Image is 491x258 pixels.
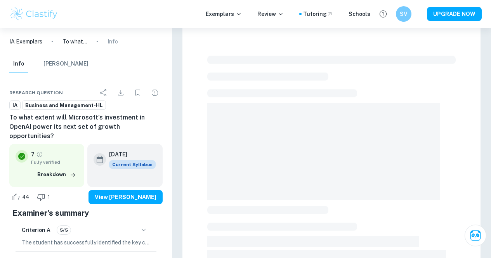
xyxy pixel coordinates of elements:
h6: To what extent will Microsoft’s investment in OpenAI power its next set of growth opportunities? [9,113,163,141]
button: View [PERSON_NAME] [88,190,163,204]
button: Breakdown [35,169,78,180]
div: Share [96,85,111,100]
p: Info [108,37,118,46]
h5: Examiner's summary [12,207,160,219]
p: Review [257,10,284,18]
button: SV [396,6,411,22]
button: Info [9,55,28,73]
button: [PERSON_NAME] [43,55,88,73]
h6: SV [399,10,408,18]
div: This exemplar is based on the current syllabus. Feel free to refer to it for inspiration/ideas wh... [109,160,156,169]
p: The student has successfully identified the key concept of change in their Internal Assessment, f... [22,238,150,247]
button: Help and Feedback [376,7,390,21]
span: 5/5 [57,227,71,234]
a: Schools [349,10,370,18]
div: Report issue [147,85,163,100]
p: Exemplars [206,10,242,18]
h6: [DATE] [109,150,149,159]
button: Ask Clai [465,225,486,246]
h6: Criterion A [22,226,50,234]
span: Research question [9,89,63,96]
span: 1 [43,193,54,201]
button: UPGRADE NOW [427,7,482,21]
p: 7 [31,150,35,159]
span: Fully verified [31,159,78,166]
p: To what extent will Microsoft’s investment in OpenAI power its next set of growth opportunities? [62,37,87,46]
a: IA [9,100,21,110]
span: IA [10,102,20,109]
span: 44 [18,193,33,201]
span: Current Syllabus [109,160,156,169]
span: Business and Management-HL [23,102,106,109]
div: Like [9,191,33,203]
a: Business and Management-HL [22,100,106,110]
a: Tutoring [303,10,333,18]
div: Bookmark [130,85,146,100]
div: Dislike [35,191,54,203]
img: Clastify logo [9,6,59,22]
div: Download [113,85,128,100]
a: IA Exemplars [9,37,42,46]
a: Grade fully verified [36,151,43,158]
